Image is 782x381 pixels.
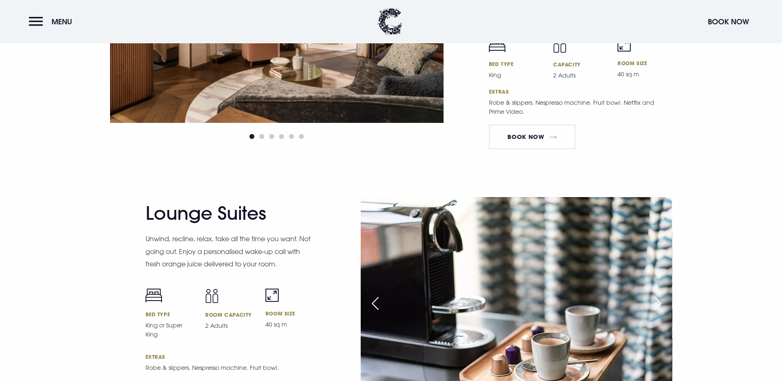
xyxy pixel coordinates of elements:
span: Go to slide 5 [289,134,294,139]
p: Robe & slippers. Nespresso machine. Fruit bowl. [146,363,315,372]
img: Capacity icon [205,289,218,303]
h2: Lounge Suites [146,202,306,224]
span: Go to slide 1 [249,134,254,139]
p: Robe & slippers. Nespresso machine. Fruit bowl. Netflix and Prime Video. [489,98,658,116]
img: Room size icon [265,289,279,302]
img: Bed icon [146,289,162,303]
img: Bed icon [489,38,505,52]
p: 2 Adults [553,71,608,80]
p: 40 sq m [265,320,316,329]
h6: Extras [146,353,316,360]
h6: Capacity [553,61,608,68]
div: Next slide [648,294,668,313]
h6: Extras [489,88,672,95]
h6: Bed Type [146,311,196,317]
p: 2 Adults [205,321,256,330]
a: BOOK NOW [489,125,575,149]
button: Book Now [704,13,753,31]
p: Unwind, recline, relax, take all the time you want. Not going out. Enjoy a personalised wake-up c... [146,233,315,270]
img: Capacity icon [553,38,566,53]
p: King [489,71,543,80]
p: King or Super King [146,321,196,339]
span: Go to slide 3 [269,134,274,139]
h6: Room Size [618,60,672,66]
h6: Room Size [265,310,316,317]
h6: Bed Type [489,61,543,67]
img: Room size icon [618,38,631,52]
span: Go to slide 6 [299,134,304,139]
p: 40 sq m [618,70,672,79]
div: Previous slide [365,294,385,313]
span: Menu [52,17,72,26]
span: Go to slide 2 [259,134,264,139]
h6: Room Capacity [205,311,256,318]
img: Clandeboye Lodge [378,8,402,35]
button: Menu [29,13,76,31]
span: Go to slide 4 [279,134,284,139]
